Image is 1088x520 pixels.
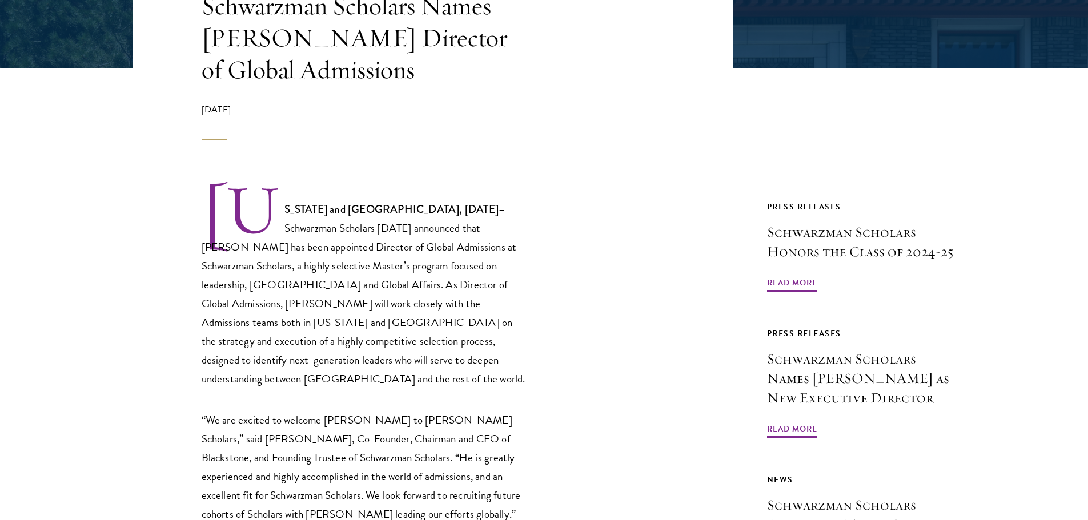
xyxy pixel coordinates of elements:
a: Press Releases Schwarzman Scholars Honors the Class of 2024-25 Read More [767,200,955,293]
span: Read More [767,276,817,293]
div: News [767,473,955,487]
p: – Schwarzman Scholars [DATE] announced that [PERSON_NAME] has been appointed Director of Global A... [202,183,527,389]
a: Press Releases Schwarzman Scholars Names [PERSON_NAME] as New Executive Director Read More [767,326,955,440]
span: Read More [767,422,817,440]
h3: Schwarzman Scholars Honors the Class of 2024-25 [767,223,955,261]
div: Press Releases [767,200,955,214]
div: [DATE] [202,103,527,140]
strong: [US_STATE] and [GEOGRAPHIC_DATA], [DATE] [284,201,499,217]
h3: Schwarzman Scholars Names [PERSON_NAME] as New Executive Director [767,349,955,408]
div: Press Releases [767,326,955,341]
